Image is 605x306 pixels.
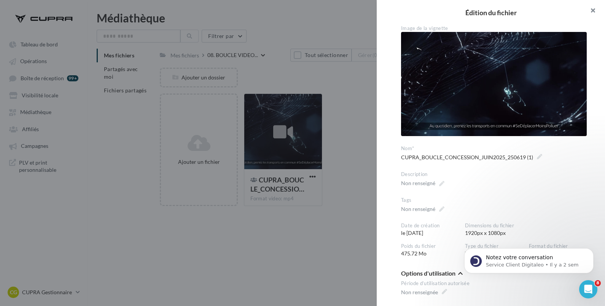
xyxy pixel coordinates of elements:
[401,25,587,32] div: Image de la vignette
[401,178,444,189] span: Non renseigné
[453,232,605,285] iframe: Intercom notifications message
[401,32,587,136] img: CUPRA_BOUCLE_CONCESSION_JUIN2025_250619 (1)
[579,280,597,298] iframe: Intercom live chat
[595,280,601,286] span: 8
[401,280,587,287] div: Période d’utilisation autorisée
[389,9,593,16] h2: Édition du fichier
[401,205,435,213] div: Non renseigné
[401,222,459,229] div: Date de création
[401,197,587,204] div: Tags
[401,243,465,257] div: 475.72 Mo
[401,270,463,279] button: Options d'utilisation
[401,287,447,298] span: Non renseignée
[401,270,455,276] span: Options d'utilisation
[465,222,587,229] div: Dimensions du fichier
[401,243,459,250] div: Poids du fichier
[401,152,542,163] span: CUPRA_BOUCLE_CONCESSION_JUIN2025_250619 (1)
[401,171,587,178] div: Description
[401,222,465,237] div: le [DATE]
[465,222,593,237] div: 1920px x 1080px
